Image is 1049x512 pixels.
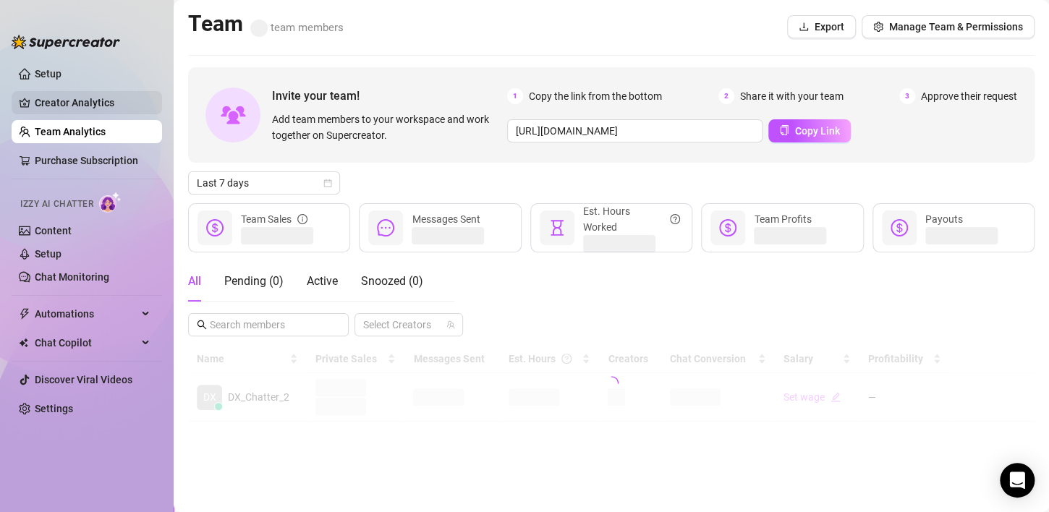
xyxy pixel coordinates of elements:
img: Chat Copilot [19,338,28,348]
span: Share it with your team [740,88,844,104]
span: Approve their request [921,88,1017,104]
span: dollar-circle [891,219,908,236]
span: download [799,22,809,32]
span: Izzy AI Chatter [20,197,93,211]
span: dollar-circle [719,219,736,236]
span: dollar-circle [206,219,224,236]
span: Invite your team! [272,87,507,105]
span: info-circle [297,211,307,227]
span: Team Profits [754,213,811,225]
span: Payouts [925,213,963,225]
span: Active [307,274,338,288]
a: Settings [35,403,73,414]
span: Copy Link [795,125,840,137]
a: Purchase Subscription [35,149,150,172]
span: Snoozed ( 0 ) [361,274,423,288]
div: Open Intercom Messenger [1000,463,1035,498]
img: logo-BBDzfeDw.svg [12,35,120,49]
a: Discover Viral Videos [35,374,132,385]
div: All [188,273,201,290]
span: Export [815,21,844,33]
span: setting [873,22,883,32]
span: question-circle [670,203,680,235]
span: Messages Sent [412,213,480,225]
span: thunderbolt [19,308,30,320]
div: Team Sales [241,211,307,227]
span: Chat Copilot [35,331,137,354]
a: Content [35,225,72,236]
span: team members [250,21,344,34]
span: Automations [35,302,137,325]
img: AI Chatter [99,192,122,213]
button: Manage Team & Permissions [862,15,1035,38]
span: calendar [323,179,332,187]
span: 1 [507,88,523,104]
a: Team Analytics [35,126,106,137]
h2: Team [188,10,344,38]
a: Creator Analytics [35,91,150,114]
span: 3 [899,88,915,104]
button: Export [787,15,856,38]
input: Search members [210,317,328,333]
span: team [446,320,455,329]
span: search [197,320,207,330]
span: hourglass [548,219,566,236]
span: loading [604,376,619,391]
a: Chat Monitoring [35,271,109,283]
button: Copy Link [768,119,851,142]
div: Pending ( 0 ) [224,273,284,290]
a: Setup [35,248,61,260]
span: copy [779,125,789,135]
span: message [377,219,394,236]
span: Add team members to your workspace and work together on Supercreator. [272,111,501,143]
span: Manage Team & Permissions [889,21,1023,33]
span: Copy the link from the bottom [529,88,662,104]
a: Setup [35,68,61,80]
span: Last 7 days [197,172,331,194]
span: 2 [718,88,734,104]
div: Est. Hours Worked [583,203,680,235]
